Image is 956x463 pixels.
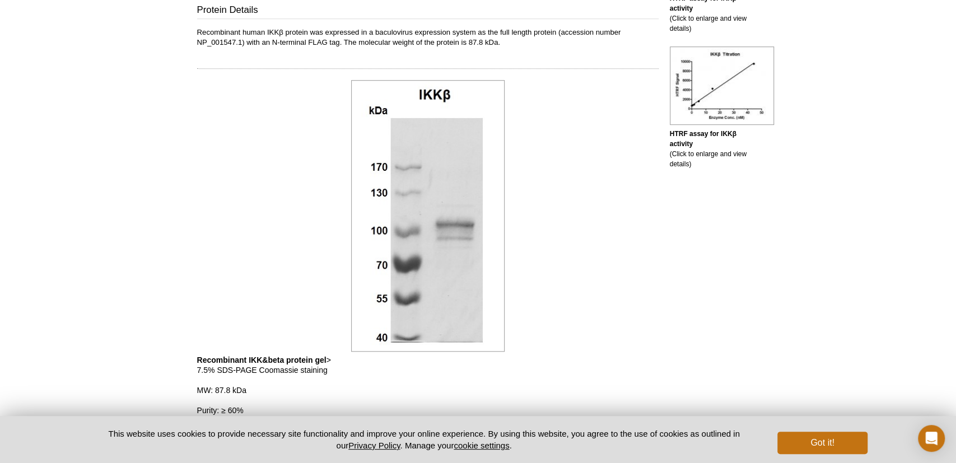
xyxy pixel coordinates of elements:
p: This website uses cookies to provide necessary site functionality and improve your online experie... [89,428,759,451]
img: HTRF assay for IKKβ activity [670,46,774,125]
button: cookie settings [454,441,509,450]
div: Open Intercom Messenger [918,425,945,452]
b: Recombinant IKK&beta protein gel [197,356,327,364]
p: Recombinant human IKKβ protein was expressed in a baculovirus expression system as the full lengt... [197,27,659,48]
h3: Protein Details [197,3,659,19]
a: Privacy Policy [348,441,400,450]
b: HTRF assay for IKKβ activity [670,130,736,148]
img: Recombinant IKK&beta protein gel [351,80,505,351]
p: (Click to enlarge and view details) [670,129,759,169]
p: > 7.5% SDS-PAGE Coomassie staining MW: 87.8 kDa Purity: ≥ 60% [197,355,659,415]
button: Got it! [777,432,867,454]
